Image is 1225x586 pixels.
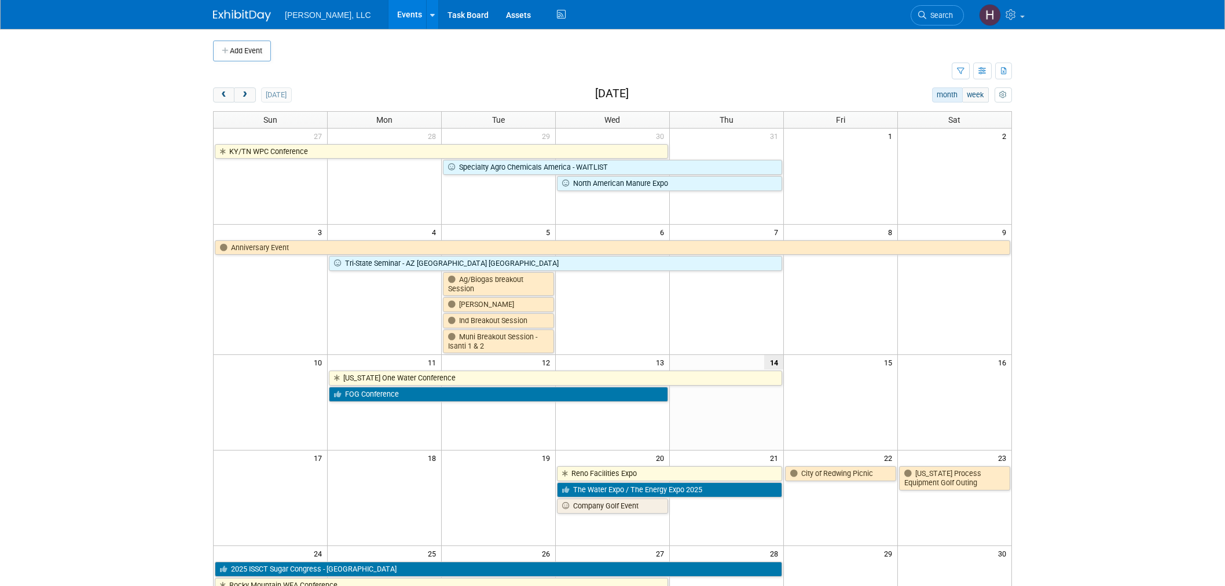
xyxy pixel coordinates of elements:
a: [PERSON_NAME] [443,297,554,312]
span: 9 [1001,225,1011,239]
span: 14 [764,355,783,369]
span: 12 [541,355,555,369]
span: Mon [376,115,393,124]
span: [PERSON_NAME], LLC [285,10,371,20]
button: [DATE] [261,87,292,102]
button: myCustomButton [995,87,1012,102]
span: 30 [997,546,1011,561]
a: Tri-State Seminar - AZ [GEOGRAPHIC_DATA] [GEOGRAPHIC_DATA] [329,256,782,271]
span: 31 [769,129,783,143]
a: Specialty Agro Chemicals America - WAITLIST [443,160,782,175]
i: Personalize Calendar [999,91,1007,99]
span: 17 [313,451,327,465]
a: Anniversary Event [215,240,1010,255]
button: next [234,87,255,102]
span: 8 [887,225,897,239]
a: Ind Breakout Session [443,313,554,328]
span: Sun [263,115,277,124]
a: Muni Breakout Session - Isanti 1 & 2 [443,329,554,353]
span: 18 [427,451,441,465]
a: FOG Conference [329,387,668,402]
span: 6 [659,225,669,239]
span: 15 [883,355,897,369]
a: City of Redwing Picnic [785,466,896,481]
span: 5 [545,225,555,239]
a: Ag/Biogas breakout Session [443,272,554,296]
span: 27 [313,129,327,143]
button: week [962,87,989,102]
h2: [DATE] [595,87,629,100]
span: 20 [655,451,669,465]
img: Hannah Mulholland [979,4,1001,26]
span: 10 [313,355,327,369]
span: 26 [541,546,555,561]
span: Search [926,11,953,20]
a: Reno Facilities Expo [557,466,782,481]
a: North American Manure Expo [557,176,782,191]
span: Tue [492,115,505,124]
a: 2025 ISSCT Sugar Congress - [GEOGRAPHIC_DATA] [215,562,782,577]
span: 27 [655,546,669,561]
a: Search [911,5,964,25]
a: Company Golf Event [557,499,668,514]
span: 11 [427,355,441,369]
span: 29 [541,129,555,143]
img: ExhibitDay [213,10,271,21]
span: 2 [1001,129,1011,143]
span: 3 [317,225,327,239]
span: 28 [427,129,441,143]
span: 29 [883,546,897,561]
button: month [932,87,963,102]
span: Thu [720,115,733,124]
span: 1 [887,129,897,143]
button: prev [213,87,234,102]
a: [US_STATE] One Water Conference [329,371,782,386]
span: Wed [604,115,620,124]
button: Add Event [213,41,271,61]
span: Sat [948,115,960,124]
span: 19 [541,451,555,465]
span: 24 [313,546,327,561]
span: 25 [427,546,441,561]
span: 28 [769,546,783,561]
span: 4 [431,225,441,239]
span: 21 [769,451,783,465]
span: 30 [655,129,669,143]
span: 23 [997,451,1011,465]
span: 22 [883,451,897,465]
span: 13 [655,355,669,369]
span: 7 [773,225,783,239]
a: [US_STATE] Process Equipment Golf Outing [899,466,1010,490]
span: 16 [997,355,1011,369]
a: The Water Expo / The Energy Expo 2025 [557,482,782,497]
span: Fri [836,115,845,124]
a: KY/TN WPC Conference [215,144,668,159]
